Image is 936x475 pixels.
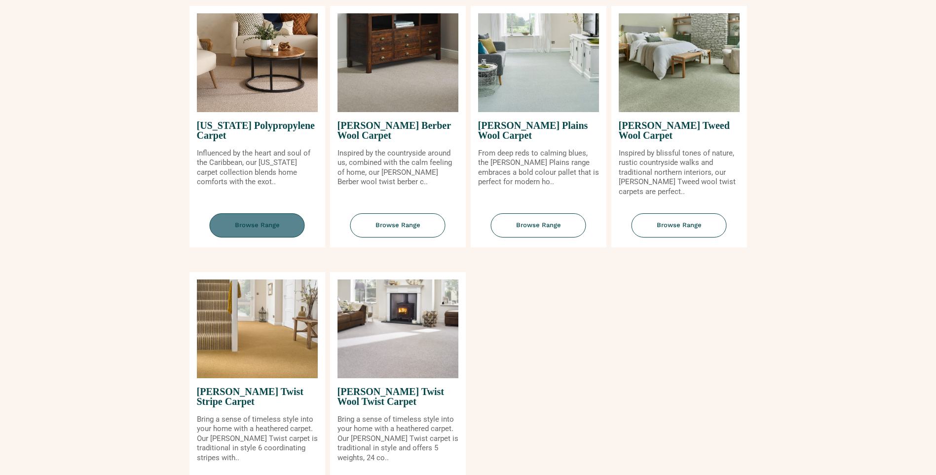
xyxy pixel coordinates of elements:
[619,149,740,197] p: Inspired by blissful tones of nature, rustic countryside walks and traditional northern interiors...
[197,415,318,463] p: Bring a sense of timeless style into your home with a heathered carpet. Our [PERSON_NAME] Twist c...
[619,13,740,112] img: Tomkinson Tweed Wool Carpet
[197,279,318,378] img: Tomkinson Twist Stripe Carpet
[197,13,318,112] img: Puerto Rico Polypropylene Carpet
[197,112,318,149] span: [US_STATE] Polypropylene Carpet
[330,213,466,247] a: Browse Range
[478,13,599,112] img: Tomkinson Plains Wool Carpet
[491,213,586,237] span: Browse Range
[337,13,458,112] img: Tomkinson Berber Wool Carpet
[478,149,599,187] p: From deep reds to calming blues, the [PERSON_NAME] Plains range embraces a bold colour pallet tha...
[471,213,606,247] a: Browse Range
[337,149,458,187] p: Inspired by the countryside around us, combined with the calm feeling of home, our [PERSON_NAME] ...
[189,213,325,247] a: Browse Range
[197,149,318,187] p: Influenced by the heart and soul of the Caribbean, our [US_STATE] carpet collection blends home c...
[619,112,740,149] span: [PERSON_NAME] Tweed Wool Carpet
[337,279,458,378] img: Tomkinson Twist Wool Twist Carpet
[478,112,599,149] span: [PERSON_NAME] Plains Wool Carpet
[337,378,458,415] span: [PERSON_NAME] Twist Wool Twist Carpet
[337,415,458,463] p: Bring a sense of timeless style into your home with a heathered carpet. Our [PERSON_NAME] Twist c...
[632,213,727,237] span: Browse Range
[197,378,318,415] span: [PERSON_NAME] Twist Stripe Carpet
[350,213,446,237] span: Browse Range
[210,213,305,237] span: Browse Range
[337,112,458,149] span: [PERSON_NAME] Berber Wool Carpet
[611,213,747,247] a: Browse Range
